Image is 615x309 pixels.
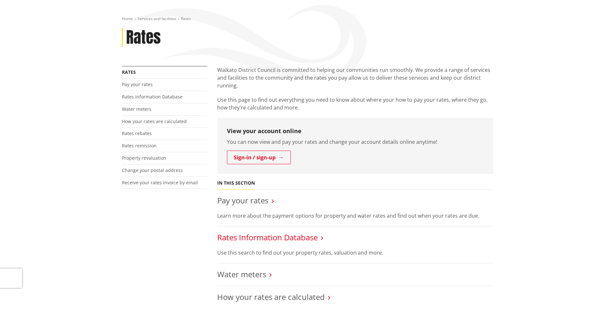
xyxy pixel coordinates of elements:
[217,269,266,280] a: Water meters
[122,94,183,100] a: Rates Information Database
[126,28,161,47] h1: Rates
[217,292,325,302] a: How your rates are calculated
[227,138,484,146] p: You can now view and pay your rates and change your account details online anytime!
[122,167,183,173] a: Change your postal address
[217,180,255,186] h5: In this section
[217,195,268,206] a: Pay your rates
[122,106,151,112] a: Water meters
[122,143,157,149] a: Rates remission
[137,16,176,21] a: Services and facilities
[122,16,493,22] nav: breadcrumb
[217,212,493,220] p: Learn more about the payment options for property and water rates and find out when your rates ar...
[122,155,166,161] a: Property revaluation
[122,118,187,124] a: How your rates are calculated
[227,128,484,135] h3: View your account online
[122,69,136,75] a: Rates
[122,16,133,21] a: Home
[122,179,198,186] a: Receive your rates invoice by email
[217,249,493,257] p: Use this search to find out your property rates, valuation and more.
[217,232,318,243] a: Rates Information Database
[122,81,153,87] a: Pay your rates
[217,96,493,111] p: Use this page to find out everything you need to know about where your how to pay your rates, whe...
[217,66,493,89] p: Waikato District Council is committed to helping our communities run smoothly. We provide a range...
[122,130,152,136] a: Rates rebates
[181,16,191,21] span: Rates
[227,151,291,164] a: Sign-in / sign-up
